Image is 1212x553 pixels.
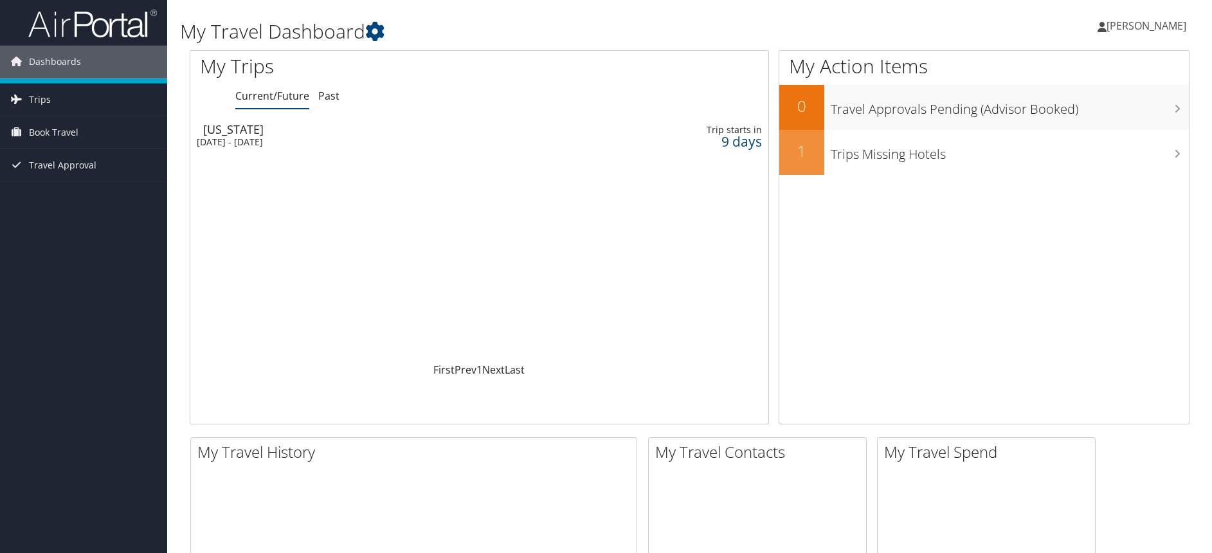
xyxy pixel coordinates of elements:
h3: Trips Missing Hotels [831,139,1189,163]
a: Last [505,363,525,377]
h2: 1 [779,140,824,162]
h3: Travel Approvals Pending (Advisor Booked) [831,94,1189,118]
h1: My Travel Dashboard [180,18,860,45]
span: Trips [29,84,51,116]
div: [DATE] - [DATE] [197,136,553,148]
span: [PERSON_NAME] [1107,19,1186,33]
span: Dashboards [29,46,81,78]
h1: My Trips [200,53,518,80]
span: Travel Approval [29,149,96,181]
a: 1Trips Missing Hotels [779,130,1189,175]
div: [US_STATE] [203,123,559,135]
a: Prev [455,363,476,377]
a: Current/Future [235,89,309,103]
a: 1 [476,363,482,377]
a: First [433,363,455,377]
a: Next [482,363,505,377]
h2: My Travel History [197,441,637,463]
h1: My Action Items [779,53,1189,80]
a: Past [318,89,339,103]
a: 0Travel Approvals Pending (Advisor Booked) [779,85,1189,130]
div: Trip starts in [631,124,761,136]
img: airportal-logo.png [28,8,157,39]
h2: 0 [779,95,824,117]
h2: My Travel Spend [884,441,1095,463]
h2: My Travel Contacts [655,441,866,463]
a: [PERSON_NAME] [1098,6,1199,45]
div: 9 days [631,136,761,147]
span: Book Travel [29,116,78,149]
